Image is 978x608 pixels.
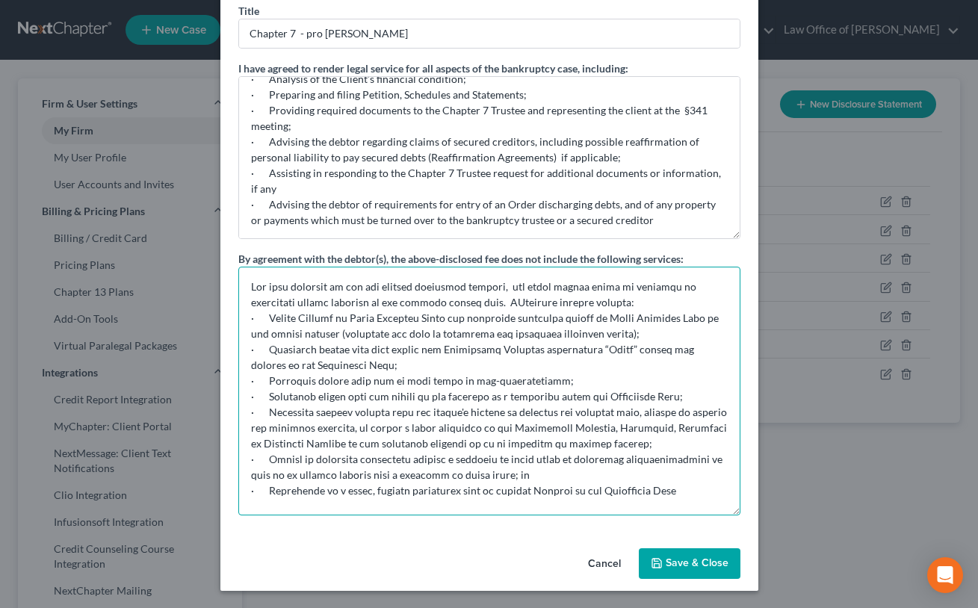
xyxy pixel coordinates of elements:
button: Save & Close [639,548,740,580]
button: Cancel [576,550,633,580]
span: Title [238,4,259,17]
label: By agreement with the debtor(s), the above-disclosed fee does not include the following services: [238,251,684,267]
input: Enter title... [239,19,740,48]
div: Open Intercom Messenger [927,557,963,593]
label: I have agreed to render legal service for all aspects of the bankruptcy case, including: [238,61,628,76]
